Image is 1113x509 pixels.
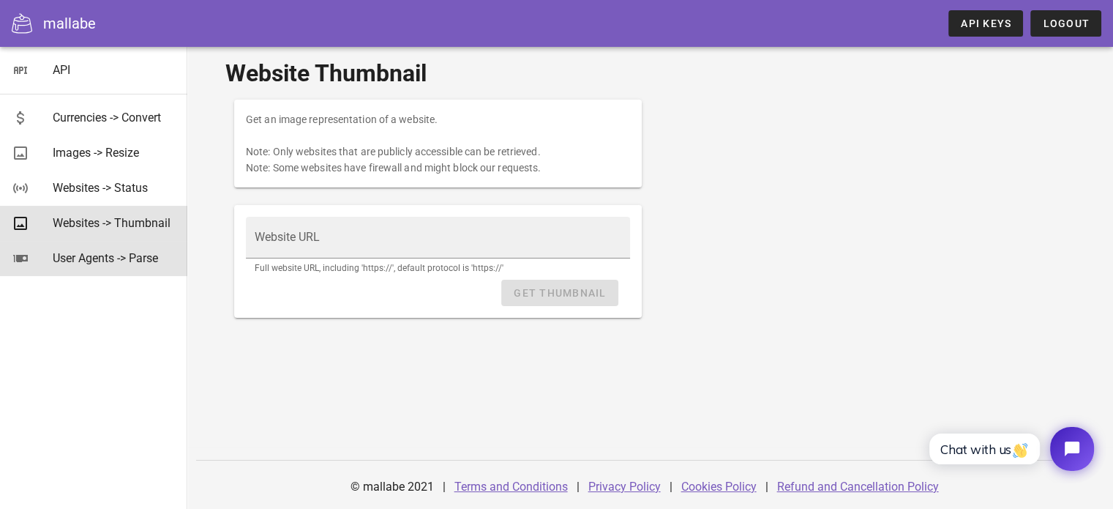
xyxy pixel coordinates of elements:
div: Websites -> Status [53,181,176,195]
a: Terms and Conditions [454,480,568,494]
span: API Keys [960,18,1011,29]
div: Get an image representation of a website. Note: Only websites that are publicly accessible can be... [234,100,642,187]
button: Logout [1030,10,1101,37]
div: © mallabe 2021 [342,469,443,505]
div: Full website URL, including 'https://', default protocol is 'https://' [255,264,621,272]
div: | [765,469,768,505]
iframe: Tidio Chat [913,415,1106,483]
a: Cookies Policy [681,480,757,494]
div: | [577,469,580,505]
a: Refund and Cancellation Policy [777,480,939,494]
div: API [53,63,176,77]
div: Currencies -> Convert [53,111,176,125]
a: Privacy Policy [588,480,661,494]
div: | [443,469,446,505]
div: mallabe [43,12,96,34]
a: API Keys [948,10,1023,37]
div: | [670,469,672,505]
div: Websites -> Thumbnail [53,216,176,230]
div: User Agents -> Parse [53,251,176,265]
div: Images -> Resize [53,146,176,160]
span: Logout [1042,18,1090,29]
h1: Website Thumbnail [225,56,1075,91]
